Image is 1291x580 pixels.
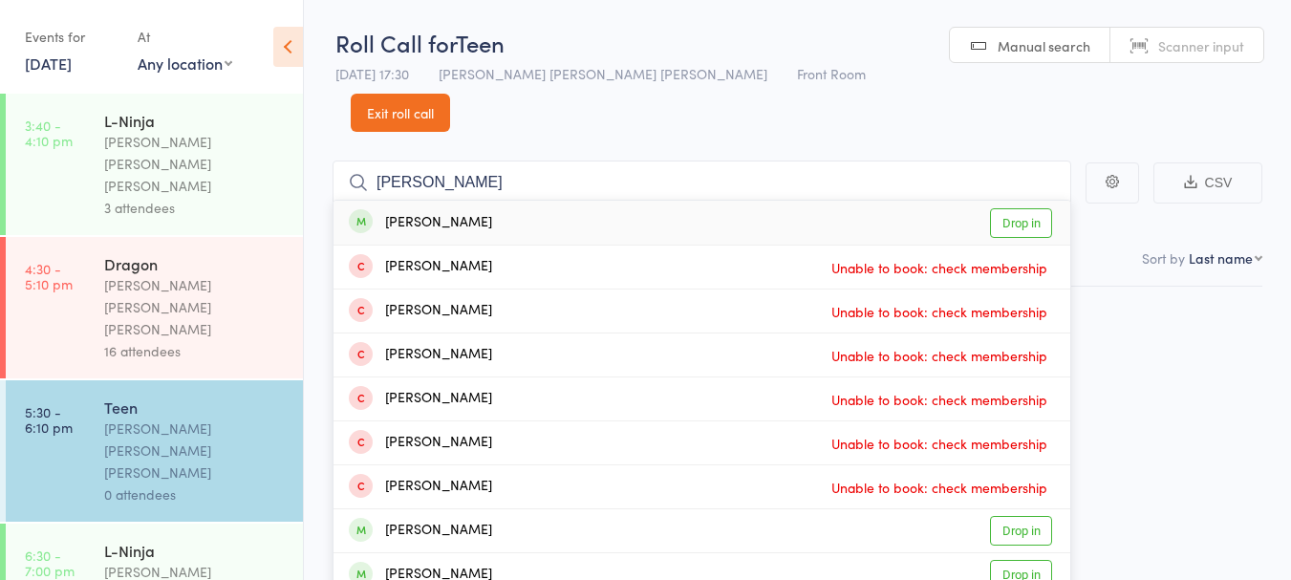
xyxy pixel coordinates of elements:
div: [PERSON_NAME] [PERSON_NAME] [PERSON_NAME] [104,274,287,340]
a: 4:30 -5:10 pmDragon[PERSON_NAME] [PERSON_NAME] [PERSON_NAME]16 attendees [6,237,303,378]
div: Events for [25,21,118,53]
span: Scanner input [1158,36,1244,55]
a: Drop in [990,208,1052,238]
div: [PERSON_NAME] [PERSON_NAME] [PERSON_NAME] [104,418,287,483]
div: [PERSON_NAME] [349,520,492,542]
time: 4:30 - 5:10 pm [25,261,73,291]
span: Unable to book: check membership [827,297,1052,326]
div: [PERSON_NAME] [349,256,492,278]
div: 0 attendees [104,483,287,505]
a: 3:40 -4:10 pmL-Ninja[PERSON_NAME] [PERSON_NAME] [PERSON_NAME]3 attendees [6,94,303,235]
div: Last name [1189,248,1253,268]
div: Dragon [104,253,287,274]
div: Any location [138,53,232,74]
div: [PERSON_NAME] [349,300,492,322]
div: L-Ninja [104,540,287,561]
div: [PERSON_NAME] [349,476,492,498]
span: Teen [456,27,505,58]
span: Unable to book: check membership [827,341,1052,370]
time: 6:30 - 7:00 pm [25,548,75,578]
a: Exit roll call [351,94,450,132]
div: [PERSON_NAME] [349,212,492,234]
span: Front Room [797,64,866,83]
div: [PERSON_NAME] [349,432,492,454]
label: Sort by [1142,248,1185,268]
a: 5:30 -6:10 pmTeen[PERSON_NAME] [PERSON_NAME] [PERSON_NAME]0 attendees [6,380,303,522]
span: [DATE] 17:30 [335,64,409,83]
span: [PERSON_NAME] [PERSON_NAME] [PERSON_NAME] [439,64,767,83]
span: Unable to book: check membership [827,253,1052,282]
div: L-Ninja [104,110,287,131]
a: Drop in [990,516,1052,546]
div: 16 attendees [104,340,287,362]
a: [DATE] [25,53,72,74]
input: Search by name [333,161,1071,204]
button: CSV [1153,162,1262,204]
span: Roll Call for [335,27,456,58]
span: Unable to book: check membership [827,429,1052,458]
div: 3 attendees [104,197,287,219]
span: Unable to book: check membership [827,385,1052,414]
div: At [138,21,232,53]
span: Manual search [998,36,1090,55]
div: [PERSON_NAME] [349,344,492,366]
div: [PERSON_NAME] [349,388,492,410]
div: [PERSON_NAME] [PERSON_NAME] [PERSON_NAME] [104,131,287,197]
div: Teen [104,397,287,418]
time: 3:40 - 4:10 pm [25,118,73,148]
span: Unable to book: check membership [827,473,1052,502]
time: 5:30 - 6:10 pm [25,404,73,435]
